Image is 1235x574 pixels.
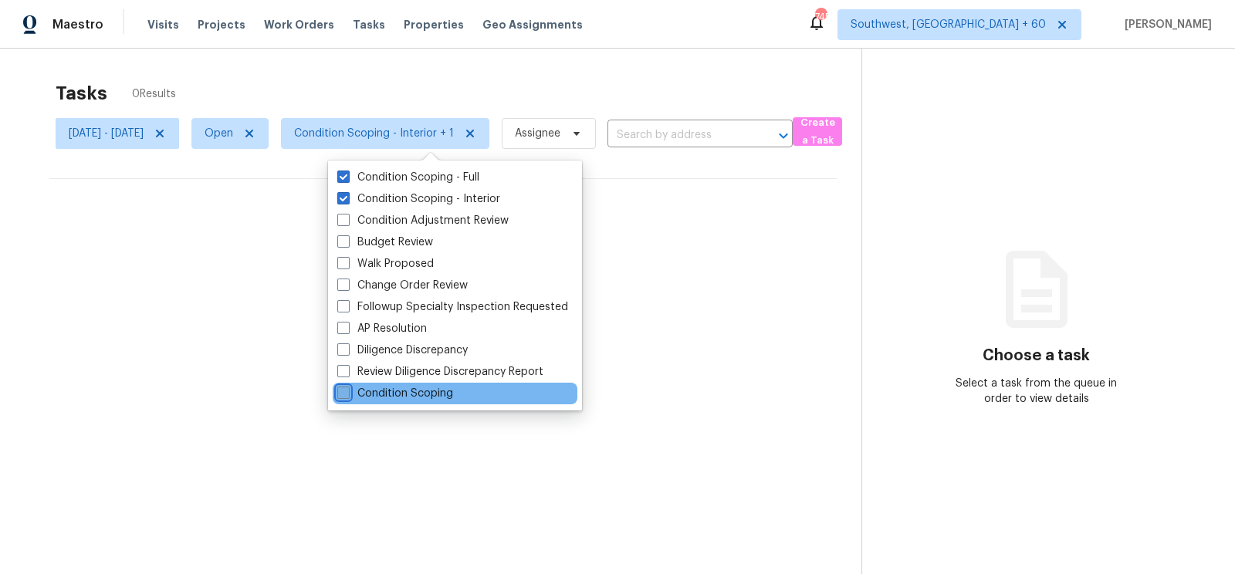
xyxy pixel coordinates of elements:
[205,126,233,141] span: Open
[353,19,385,30] span: Tasks
[404,17,464,32] span: Properties
[132,86,176,102] span: 0 Results
[337,235,433,250] label: Budget Review
[949,376,1123,407] div: Select a task from the queue in order to view details
[337,343,468,358] label: Diligence Discrepancy
[52,17,103,32] span: Maestro
[337,191,500,207] label: Condition Scoping - Interior
[337,321,427,336] label: AP Resolution
[515,126,560,141] span: Assignee
[482,17,583,32] span: Geo Assignments
[793,117,842,146] button: Create a Task
[851,17,1046,32] span: Southwest, [GEOGRAPHIC_DATA] + 60
[337,256,434,272] label: Walk Proposed
[800,114,834,150] span: Create a Task
[337,386,453,401] label: Condition Scoping
[264,17,334,32] span: Work Orders
[198,17,245,32] span: Projects
[607,123,749,147] input: Search by address
[337,213,509,228] label: Condition Adjustment Review
[147,17,179,32] span: Visits
[294,126,454,141] span: Condition Scoping - Interior + 1
[69,126,144,141] span: [DATE] - [DATE]
[337,170,479,185] label: Condition Scoping - Full
[1118,17,1212,32] span: [PERSON_NAME]
[337,364,543,380] label: Review Diligence Discrepancy Report
[815,9,826,25] div: 745
[56,86,107,101] h2: Tasks
[337,299,568,315] label: Followup Specialty Inspection Requested
[983,348,1090,363] h3: Choose a task
[773,125,794,147] button: Open
[337,278,468,293] label: Change Order Review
